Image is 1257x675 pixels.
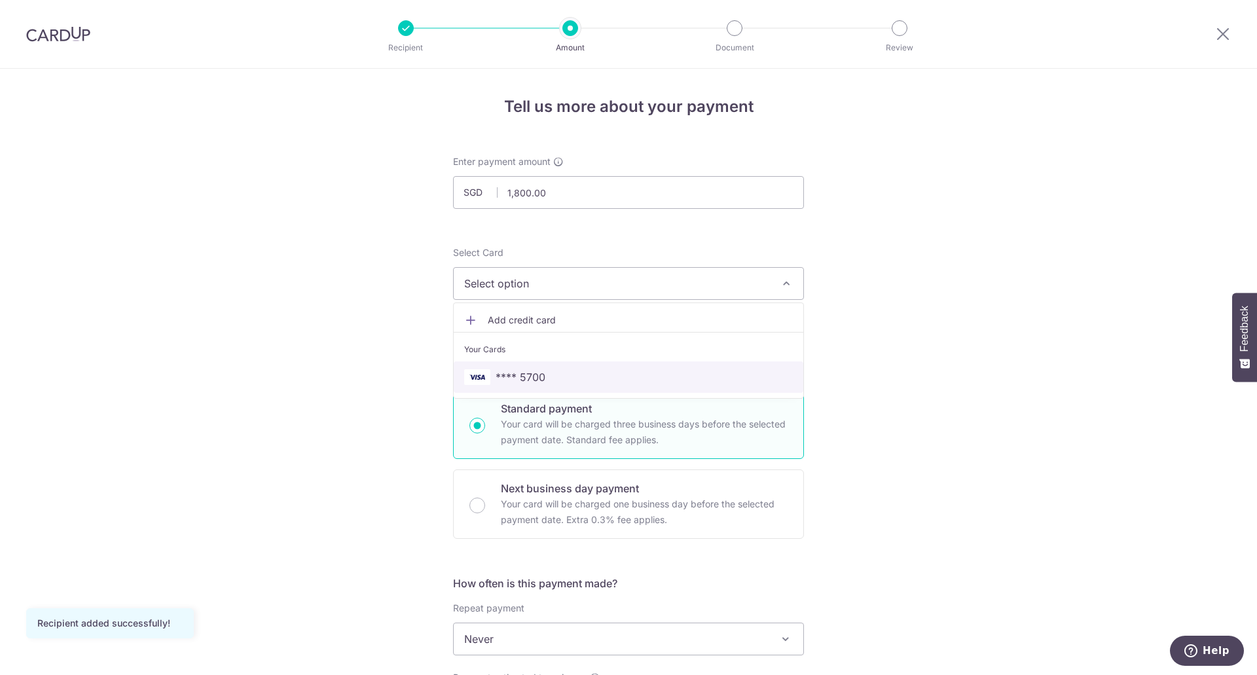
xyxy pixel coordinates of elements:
[454,623,803,655] span: Never
[464,276,769,291] span: Select option
[464,343,505,356] span: Your Cards
[488,314,793,327] span: Add credit card
[357,41,454,54] p: Recipient
[464,369,490,385] img: VISA
[453,575,804,591] h5: How often is this payment made?
[851,41,948,54] p: Review
[26,26,90,42] img: CardUp
[453,247,503,258] span: translation missing: en.payables.payment_networks.credit_card.summary.labels.select_card
[464,186,498,199] span: SGD
[37,617,183,630] div: Recipient added successfully!
[453,602,524,615] label: Repeat payment
[453,623,804,655] span: Never
[453,267,804,300] button: Select option
[1232,293,1257,382] button: Feedback - Show survey
[501,496,788,528] p: Your card will be charged one business day before the selected payment date. Extra 0.3% fee applies.
[522,41,619,54] p: Amount
[1170,636,1244,668] iframe: Opens a widget where you can find more information
[501,481,788,496] p: Next business day payment
[453,155,551,168] span: Enter payment amount
[1239,306,1250,352] span: Feedback
[453,95,804,119] h4: Tell us more about your payment
[686,41,783,54] p: Document
[501,416,788,448] p: Your card will be charged three business days before the selected payment date. Standard fee appl...
[501,401,788,416] p: Standard payment
[453,302,804,399] ul: Select option
[453,176,804,209] input: 0.00
[454,308,803,332] a: Add credit card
